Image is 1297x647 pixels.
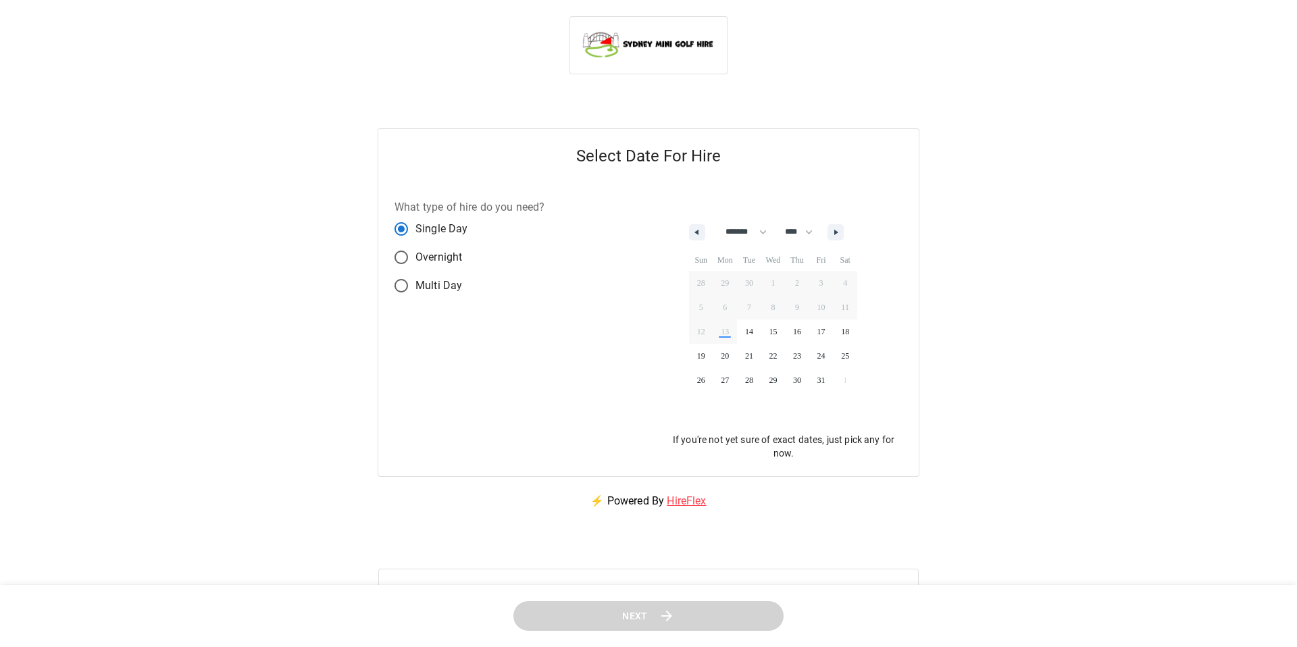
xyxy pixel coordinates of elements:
[809,295,834,319] button: 10
[415,249,462,265] span: Overnight
[745,368,753,392] span: 28
[697,368,705,392] span: 26
[761,295,786,319] button: 8
[745,344,753,368] span: 21
[737,368,761,392] button: 28
[785,249,809,271] span: Thu
[713,295,738,319] button: 6
[761,319,786,344] button: 15
[713,368,738,392] button: 27
[699,295,703,319] span: 5
[817,344,825,368] span: 24
[795,271,799,295] span: 2
[785,368,809,392] button: 30
[697,344,705,368] span: 19
[737,344,761,368] button: 21
[713,319,738,344] button: 13
[833,319,857,344] button: 18
[415,278,462,294] span: Multi Day
[737,319,761,344] button: 14
[581,28,716,60] img: Sydney Mini Golf Hire logo
[697,319,705,344] span: 12
[761,344,786,368] button: 22
[809,271,834,295] button: 3
[795,295,799,319] span: 9
[713,344,738,368] button: 20
[833,249,857,271] span: Sat
[769,344,777,368] span: 22
[785,319,809,344] button: 16
[785,295,809,319] button: 9
[737,249,761,271] span: Tue
[747,295,751,319] span: 7
[761,271,786,295] button: 1
[817,295,825,319] span: 10
[809,344,834,368] button: 24
[667,494,706,507] a: HireFlex
[723,295,727,319] span: 6
[771,271,775,295] span: 1
[689,295,713,319] button: 5
[761,368,786,392] button: 29
[833,295,857,319] button: 11
[737,295,761,319] button: 7
[721,319,729,344] span: 13
[785,271,809,295] button: 2
[817,368,825,392] span: 31
[793,344,801,368] span: 23
[721,368,729,392] span: 27
[574,477,722,525] p: ⚡ Powered By
[769,319,777,344] span: 15
[721,344,729,368] span: 20
[785,344,809,368] button: 23
[841,319,849,344] span: 18
[769,368,777,392] span: 29
[415,221,468,237] span: Single Day
[841,295,849,319] span: 11
[793,319,801,344] span: 16
[745,319,753,344] span: 14
[833,344,857,368] button: 25
[809,368,834,392] button: 31
[817,319,825,344] span: 17
[819,271,823,295] span: 3
[809,319,834,344] button: 17
[689,249,713,271] span: Sun
[689,368,713,392] button: 26
[713,249,738,271] span: Mon
[771,295,775,319] span: 8
[761,249,786,271] span: Wed
[665,433,902,460] p: If you're not yet sure of exact dates, just pick any for now.
[395,199,545,215] label: What type of hire do you need?
[833,271,857,295] button: 4
[378,129,919,183] h5: Select Date For Hire
[809,249,834,271] span: Fri
[841,344,849,368] span: 25
[793,368,801,392] span: 30
[689,319,713,344] button: 12
[843,271,847,295] span: 4
[689,344,713,368] button: 19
